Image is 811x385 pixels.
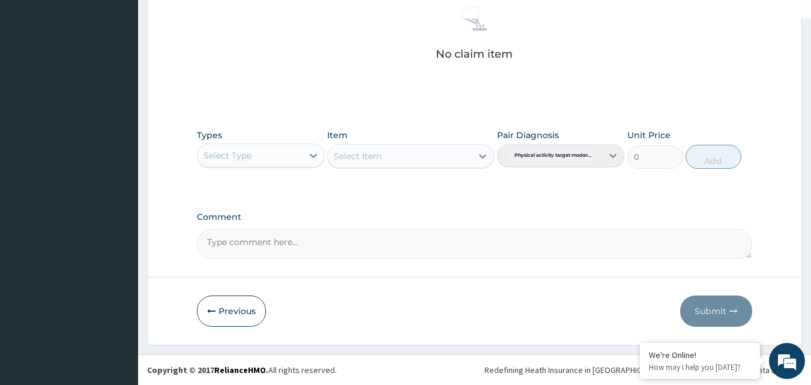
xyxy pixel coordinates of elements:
[327,129,348,141] label: Item
[197,6,226,35] div: Minimize live chat window
[204,150,252,162] div: Select Type
[649,362,751,372] p: How may I help you today?
[197,130,222,141] label: Types
[6,257,229,299] textarea: Type your message and hit 'Enter'
[649,350,751,360] div: We're Online!
[436,48,513,60] p: No claim item
[197,212,753,222] label: Comment
[62,67,202,83] div: Chat with us now
[484,364,802,376] div: Redefining Heath Insurance in [GEOGRAPHIC_DATA] using Telemedicine and Data Science!
[197,296,266,327] button: Previous
[147,365,268,375] strong: Copyright © 2017 .
[497,129,559,141] label: Pair Diagnosis
[214,365,266,375] a: RelianceHMO
[680,296,752,327] button: Submit
[627,129,671,141] label: Unit Price
[22,60,49,90] img: d_794563401_company_1708531726252_794563401
[686,145,741,169] button: Add
[70,116,166,237] span: We're online!
[138,354,811,385] footer: All rights reserved.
